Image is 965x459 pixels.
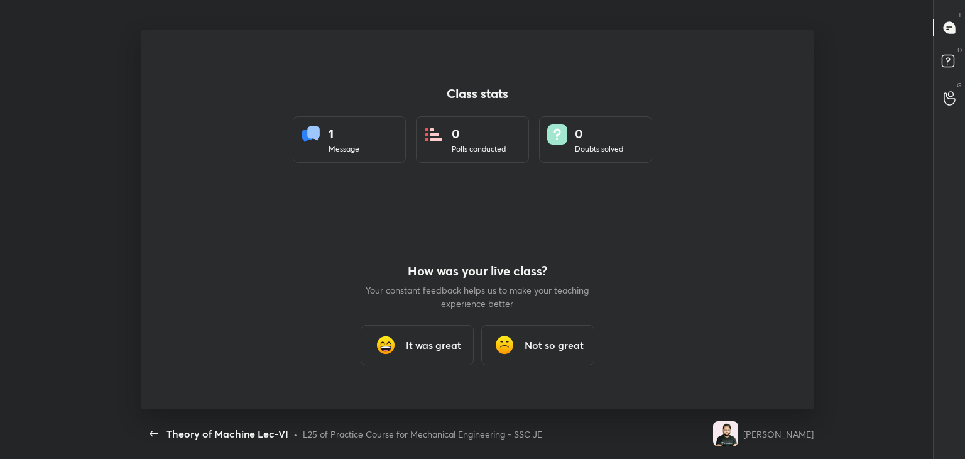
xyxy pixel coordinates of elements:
h3: Not so great [525,338,584,353]
img: grinning_face_with_smiling_eyes_cmp.gif [373,333,398,358]
img: doubts.8a449be9.svg [547,124,567,145]
div: [PERSON_NAME] [743,428,814,441]
img: statsPoll.b571884d.svg [424,124,444,145]
div: L25 of Practice Course for Mechanical Engineering - SSC JE [303,428,542,441]
img: frowning_face_cmp.gif [492,333,517,358]
div: Theory of Machine Lec-VI [166,426,288,441]
div: Polls conducted [452,143,506,155]
div: 0 [452,124,506,143]
p: G [957,80,962,90]
img: a90b112ffddb41d1843043b4965b2635.jpg [713,421,738,446]
div: Message [329,143,359,155]
p: D [957,45,962,55]
div: Doubts solved [575,143,623,155]
p: Your constant feedback helps us to make your teaching experience better [364,284,591,310]
img: statsMessages.856aad98.svg [301,124,321,145]
p: T [958,10,962,19]
h4: How was your live class? [364,263,591,279]
div: 1 [329,124,359,143]
div: 0 [575,124,623,143]
div: • [293,428,298,441]
h3: It was great [406,338,461,353]
h4: Class stats [293,86,662,101]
